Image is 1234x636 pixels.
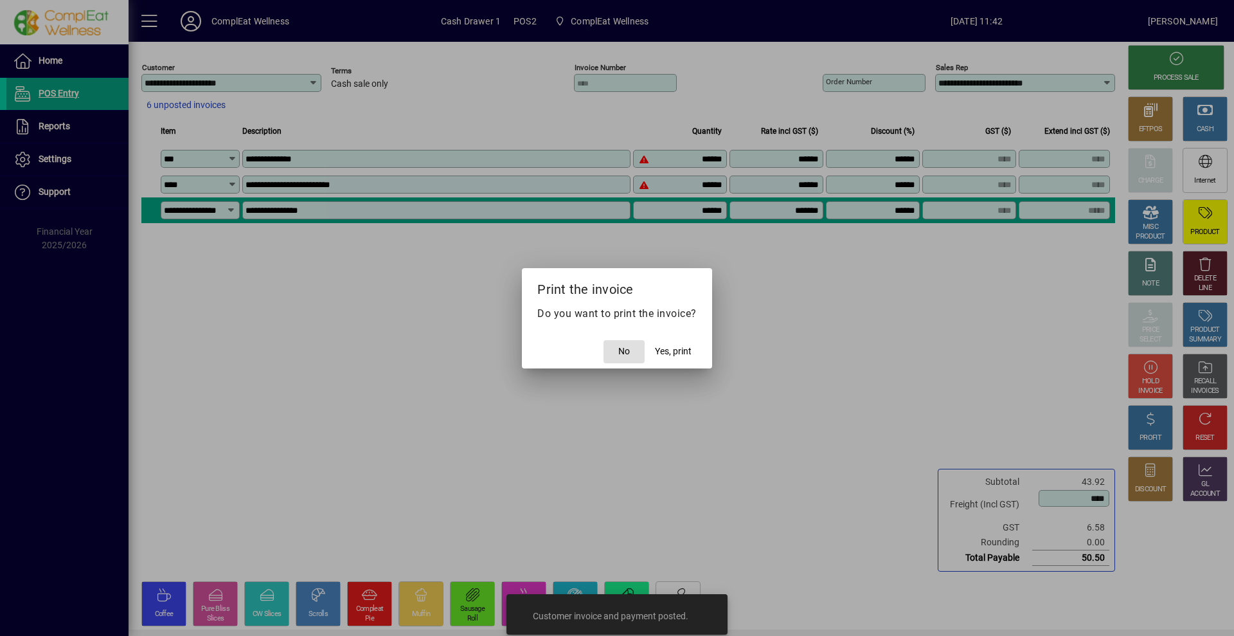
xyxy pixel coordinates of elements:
span: No [618,345,630,358]
button: No [604,340,645,363]
span: Yes, print [655,345,692,358]
p: Do you want to print the invoice? [537,306,697,322]
h2: Print the invoice [522,268,712,305]
button: Yes, print [650,340,697,363]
